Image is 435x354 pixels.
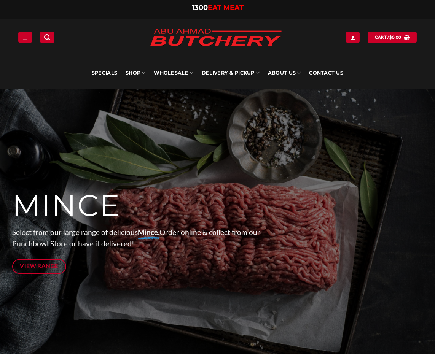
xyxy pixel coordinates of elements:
a: SHOP [126,57,145,89]
span: Select from our large range of delicious Order online & collect from our Punchbowl Store or have ... [12,228,260,248]
a: Search [40,32,54,43]
a: Contact Us [309,57,343,89]
a: View cart [368,32,417,43]
a: About Us [268,57,301,89]
a: Specials [92,57,117,89]
span: Cart / [375,34,402,41]
a: Wholesale [154,57,193,89]
span: $ [389,34,392,41]
span: 1300 [192,3,208,12]
a: Login [346,32,360,43]
a: Delivery & Pickup [202,57,260,89]
span: View Range [20,261,59,271]
a: 1300EAT MEAT [192,3,244,12]
img: Abu Ahmad Butchery [143,24,288,52]
strong: Mince. [138,228,159,237]
a: Menu [18,32,32,43]
a: View Range [12,259,67,274]
span: MINCE [12,187,121,224]
span: EAT MEAT [208,3,244,12]
bdi: 0.00 [389,35,402,40]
